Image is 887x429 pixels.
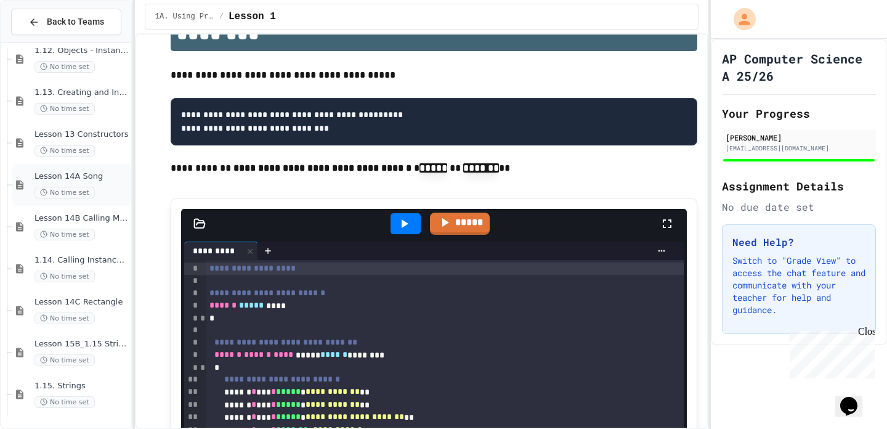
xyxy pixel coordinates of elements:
span: No time set [34,313,95,324]
span: No time set [34,187,95,198]
span: Lesson 14B Calling Methods with Parameters [34,213,129,224]
h2: Assignment Details [722,178,876,195]
span: No time set [34,103,95,115]
h3: Need Help? [732,235,865,250]
iframe: chat widget [835,380,875,417]
span: No time set [34,354,95,366]
span: 1.13. Creating and Initializing Objects: Constructors [34,88,129,98]
span: / [219,12,224,22]
span: No time set [34,61,95,73]
span: No time set [34,229,95,240]
iframe: chat widget [785,326,875,378]
span: 1.12. Objects - Instances of Classes [34,46,129,56]
div: [EMAIL_ADDRESS][DOMAIN_NAME] [726,144,872,153]
div: Chat with us now!Close [5,5,85,78]
span: Lesson 1 [229,9,276,24]
span: No time set [34,145,95,157]
h1: AP Computer Science A 25/26 [722,50,876,84]
span: 1.14. Calling Instance Methods [34,255,129,266]
span: No time set [34,396,95,408]
div: [PERSON_NAME] [726,132,872,143]
h2: Your Progress [722,105,876,122]
p: Switch to "Grade View" to access the chat feature and communicate with your teacher for help and ... [732,255,865,316]
span: No time set [34,271,95,282]
span: Back to Teams [47,15,104,28]
div: My Account [721,5,759,33]
div: No due date set [722,200,876,214]
span: 1A. Using Primitives [155,12,214,22]
span: Lesson 14C Rectangle [34,297,129,308]
button: Back to Teams [11,9,121,35]
span: Lesson 14A Song [34,171,129,182]
span: 1.15. Strings [34,381,129,391]
span: Lesson 15B_1.15 String Methods Demonstration [34,339,129,349]
span: Lesson 13 Constructors [34,129,129,140]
